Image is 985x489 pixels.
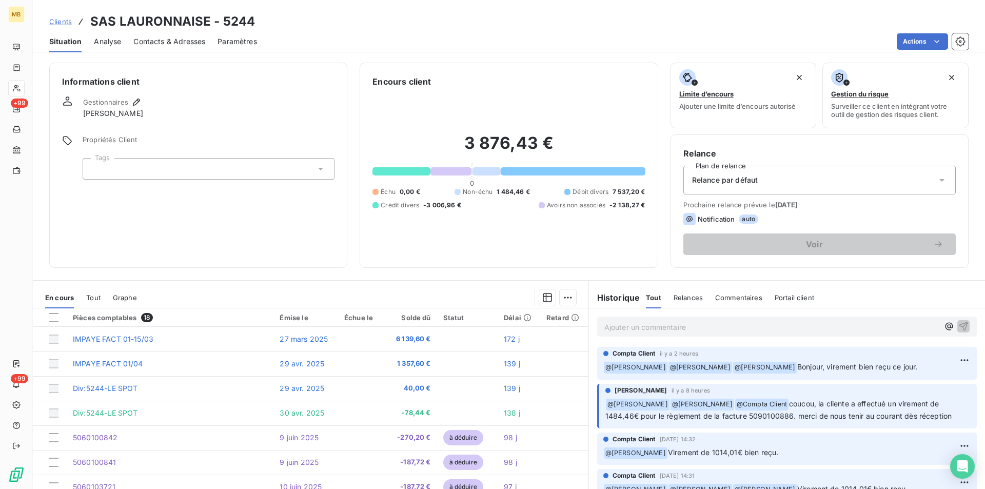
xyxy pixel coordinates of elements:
[674,294,703,302] span: Relances
[696,240,933,248] span: Voir
[388,334,430,344] span: 6 139,60 €
[615,386,667,395] span: [PERSON_NAME]
[660,350,698,357] span: il y a 2 heures
[49,16,72,27] a: Clients
[679,102,796,110] span: Ajouter une limite d’encours autorisé
[613,471,656,480] span: Compta Client
[280,335,328,343] span: 27 mars 2025
[45,294,74,302] span: En cours
[388,383,430,394] span: 40,00 €
[546,314,582,322] div: Retard
[73,313,267,322] div: Pièces comptables
[133,36,205,47] span: Contacts & Adresses
[504,335,520,343] span: 172 j
[280,433,319,442] span: 9 juin 2025
[831,102,960,119] span: Surveiller ce client en intégrant votre outil de gestion des risques client.
[504,433,517,442] span: 98 j
[897,33,948,50] button: Actions
[497,187,530,197] span: 1 484,46 €
[463,187,493,197] span: Non-échu
[49,17,72,26] span: Clients
[218,36,257,47] span: Paramètres
[683,233,956,255] button: Voir
[113,294,137,302] span: Graphe
[589,291,640,304] h6: Historique
[504,458,517,466] span: 98 j
[73,433,118,442] span: 5060100842
[280,359,324,368] span: 29 avr. 2025
[671,63,817,128] button: Limite d’encoursAjouter une limite d’encours autorisé
[11,99,28,108] span: +99
[141,313,153,322] span: 18
[388,433,430,443] span: -270,20 €
[604,447,667,459] span: @ [PERSON_NAME]
[606,399,669,410] span: @ [PERSON_NAME]
[91,164,100,173] input: Ajouter une valeur
[280,408,324,417] span: 30 avr. 2025
[83,108,143,119] span: [PERSON_NAME]
[679,90,734,98] span: Limite d’encours
[692,175,758,185] span: Relance par défaut
[504,408,520,417] span: 138 j
[8,466,25,483] img: Logo LeanPay
[735,399,789,410] span: @ Compta Client
[388,359,430,369] span: 1 357,60 €
[400,187,420,197] span: 0,00 €
[668,362,732,374] span: @ [PERSON_NAME]
[49,36,82,47] span: Situation
[831,90,889,98] span: Gestion du risque
[86,294,101,302] span: Tout
[381,187,396,197] span: Échu
[797,362,917,371] span: Bonjour, virement bien reçu ce jour.
[381,201,419,210] span: Crédit divers
[388,314,430,322] div: Solde dû
[94,36,121,47] span: Analyse
[609,201,645,210] span: -2 138,27 €
[443,430,483,445] span: à déduire
[470,179,474,187] span: 0
[280,384,324,393] span: 29 avr. 2025
[372,75,431,88] h6: Encours client
[604,362,667,374] span: @ [PERSON_NAME]
[698,215,735,223] span: Notification
[73,384,137,393] span: Div:5244-LE SPOT
[388,457,430,467] span: -187,72 €
[11,374,28,383] span: +99
[443,455,483,470] span: à déduire
[73,335,153,343] span: IMPAYE FACT 01-15/03
[83,98,128,106] span: Gestionnaires
[660,473,695,479] span: [DATE] 14:31
[950,454,975,479] div: Open Intercom Messenger
[443,314,492,322] div: Statut
[73,408,137,417] span: Div:5244-LE SPOT
[504,384,520,393] span: 139 j
[73,359,143,368] span: IMPAYE FACT 01/04
[672,387,710,394] span: il y a 8 heures
[388,408,430,418] span: -78,44 €
[504,314,534,322] div: Délai
[683,147,956,160] h6: Relance
[822,63,969,128] button: Gestion du risqueSurveiller ce client en intégrant votre outil de gestion des risques client.
[733,362,797,374] span: @ [PERSON_NAME]
[668,448,779,457] span: Virement de 1014,01€ bien reçu.
[671,399,734,410] span: @ [PERSON_NAME]
[504,359,520,368] span: 139 j
[660,436,696,442] span: [DATE] 14:32
[280,314,331,322] div: Émise le
[423,201,461,210] span: -3 006,96 €
[73,458,116,466] span: 5060100841
[646,294,661,302] span: Tout
[715,294,762,302] span: Commentaires
[605,399,952,420] span: coucou, la cliente a effectué un virement de 1484,46€ pour le règlement de la facture 5090100886....
[83,135,334,150] span: Propriétés Client
[280,458,319,466] span: 9 juin 2025
[739,214,758,224] span: auto
[547,201,605,210] span: Avoirs non associés
[8,6,25,23] div: MB
[683,201,956,209] span: Prochaine relance prévue le
[62,75,334,88] h6: Informations client
[90,12,255,31] h3: SAS LAURONNAISE - 5244
[775,294,814,302] span: Portail client
[775,201,798,209] span: [DATE]
[613,187,645,197] span: 7 537,20 €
